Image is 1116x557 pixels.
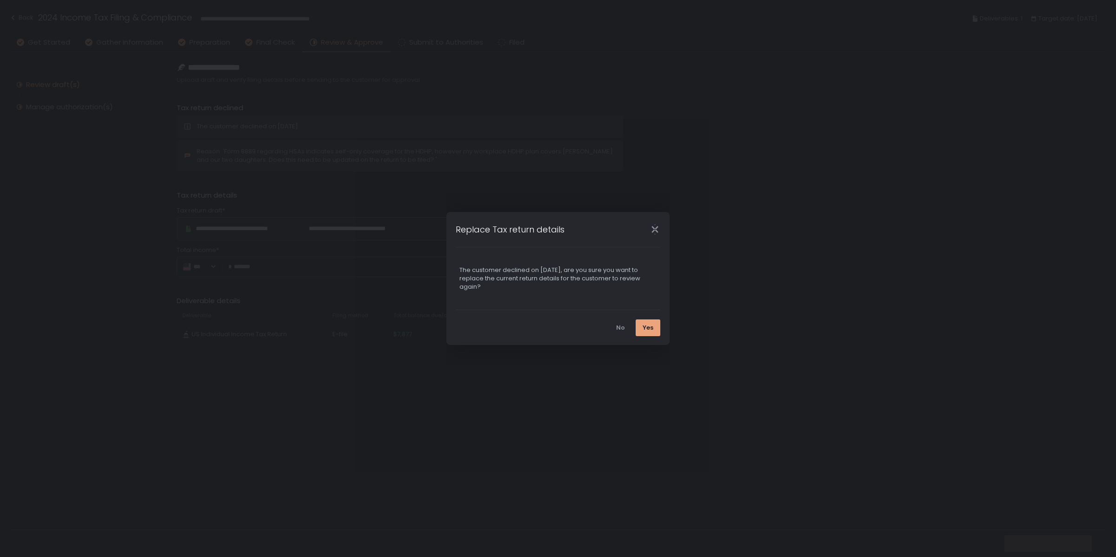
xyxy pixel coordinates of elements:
h1: Replace Tax return details [456,223,565,236]
button: Yes [636,319,660,336]
div: The customer declined on [DATE], are you sure you want to replace the current return details for ... [459,266,657,291]
div: Yes [643,324,653,332]
div: Close [640,224,670,235]
button: No [609,319,632,336]
div: No [616,324,625,332]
